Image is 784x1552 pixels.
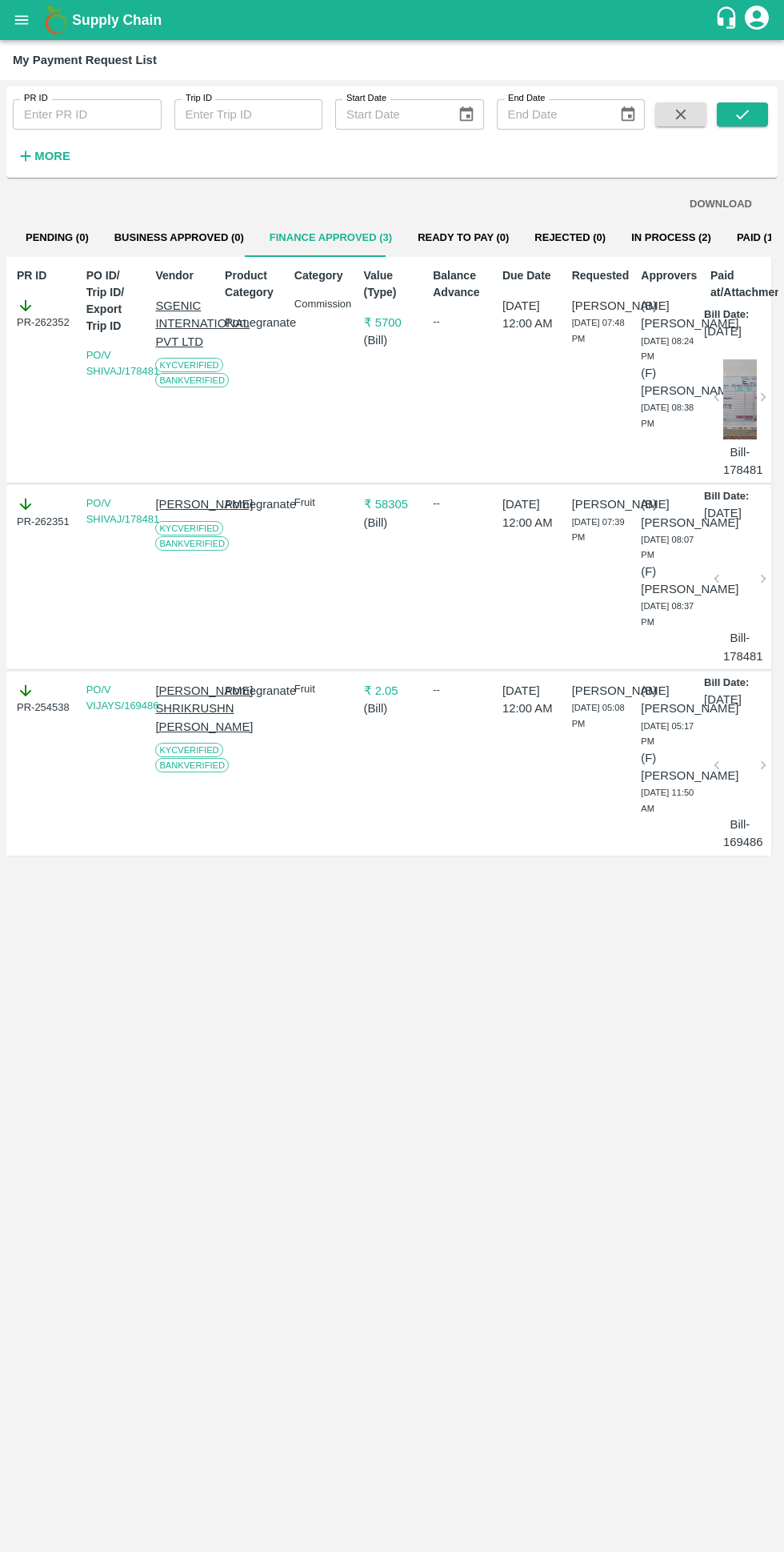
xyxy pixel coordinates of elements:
p: (F) [PERSON_NAME] [641,364,698,400]
button: More [13,142,74,170]
p: Due Date [502,267,559,284]
span: [DATE] 08:24 PM [641,336,694,362]
button: Rejected (0) [522,219,618,257]
button: open drawer [3,2,40,38]
p: [PERSON_NAME] [572,297,629,315]
span: Bank Verified [155,373,229,387]
p: SGENIC INTERNATIONAL PVT LTD [155,297,212,351]
p: Bill-169486 [723,816,757,852]
a: PO/V SHIVAJ/178481 [86,497,160,525]
button: Pending (0) [13,219,102,257]
p: PO ID/ Trip ID/ Export Trip ID [86,267,143,335]
label: Start Date [346,92,386,105]
p: (B) [PERSON_NAME] [641,682,698,718]
p: Balance Advance [433,267,490,301]
p: Requested [572,267,629,284]
button: DOWNLOAD [683,190,758,219]
input: Enter Trip ID [174,99,323,130]
p: Category [294,267,351,284]
p: Approvers [641,267,698,284]
p: Vendor [155,267,212,284]
span: [DATE] 07:48 PM [572,318,625,343]
p: (F) [PERSON_NAME] [641,563,698,599]
button: In Process (2) [618,219,724,257]
div: My Payment Request List [13,50,157,70]
p: [DATE] 12:00 AM [502,297,559,333]
p: [PERSON_NAME] [155,495,212,513]
p: Pomegranate [225,314,282,331]
label: Trip ID [186,92,212,105]
span: [DATE] 08:38 PM [641,403,694,428]
p: Product Category [225,267,282,301]
p: [DATE] [704,504,742,522]
button: Choose date [613,99,643,130]
span: [DATE] 07:39 PM [572,517,625,543]
a: Supply Chain [72,9,714,31]
div: -- [433,682,490,698]
a: PO/V VIJAYS/169486 [86,684,159,712]
strong: More [34,150,70,162]
span: KYC Verified [155,521,222,535]
p: [PERSON_NAME] [572,495,629,513]
input: End Date [497,99,606,130]
input: Enter PR ID [13,99,162,130]
p: Commission [294,297,351,312]
p: Bill Date: [704,676,749,691]
span: [DATE] 05:17 PM [641,721,694,747]
p: (F) [PERSON_NAME] [641,749,698,785]
p: ₹ 5700 [364,314,421,331]
div: PR-262352 [17,297,74,331]
div: customer-support [714,6,742,34]
span: [DATE] 08:07 PM [641,535,694,560]
div: -- [433,314,490,330]
button: Finance Approved (3) [257,219,405,257]
p: ( Bill ) [364,514,421,531]
div: -- [433,495,490,511]
span: KYC Verified [155,358,222,372]
a: PO/V SHIVAJ/178481 [86,349,160,377]
p: ( Bill ) [364,331,421,349]
div: PR-262351 [17,495,74,529]
p: Bill-178481 [723,443,757,479]
p: Pomegranate [225,682,282,700]
p: [PERSON_NAME] SHRIKRUSHN [PERSON_NAME] [155,682,212,736]
p: [DATE] 12:00 AM [502,682,559,718]
span: Bank Verified [155,758,229,772]
p: [PERSON_NAME] [572,682,629,700]
span: Bank Verified [155,536,229,551]
b: Supply Chain [72,12,162,28]
p: ( Bill ) [364,700,421,717]
p: (B) [PERSON_NAME] [641,495,698,531]
div: PR-254538 [17,682,74,716]
label: PR ID [24,92,48,105]
p: (B) [PERSON_NAME] [641,297,698,333]
p: Pomegranate [225,495,282,513]
button: Business Approved (0) [102,219,257,257]
span: [DATE] 05:08 PM [572,703,625,728]
span: [DATE] 08:37 PM [641,601,694,627]
p: [DATE] [704,323,742,340]
p: PR ID [17,267,74,284]
p: [DATE] [704,691,742,708]
p: Paid at/Attachments [710,267,767,301]
p: Value (Type) [364,267,421,301]
div: account of current user [742,3,771,37]
p: Bill Date: [704,489,749,504]
span: KYC Verified [155,743,222,757]
input: Start Date [335,99,445,130]
button: Choose date [451,99,482,130]
img: logo [40,4,72,36]
p: ₹ 58305 [364,495,421,513]
label: End Date [508,92,545,105]
p: Fruit [294,682,351,697]
button: Ready To Pay (0) [405,219,522,257]
p: ₹ 2.05 [364,682,421,700]
span: [DATE] 11:50 AM [641,788,694,813]
p: Bill Date: [704,307,749,323]
p: Fruit [294,495,351,511]
p: [DATE] 12:00 AM [502,495,559,531]
p: Bill-178481 [723,629,757,665]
